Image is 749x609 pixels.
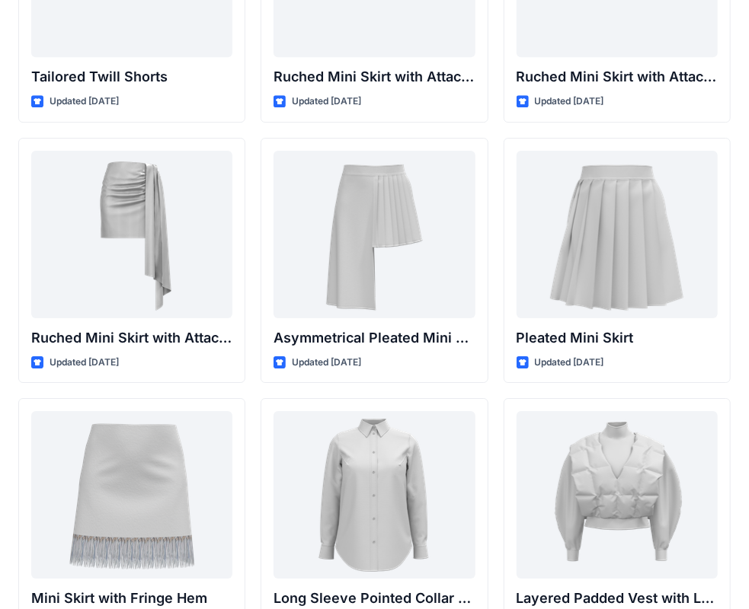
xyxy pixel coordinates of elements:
[292,355,361,371] p: Updated [DATE]
[517,151,718,318] a: Pleated Mini Skirt
[31,66,232,88] p: Tailored Twill Shorts
[274,588,475,609] p: Long Sleeve Pointed Collar Button-Up Shirt
[50,94,119,110] p: Updated [DATE]
[535,94,604,110] p: Updated [DATE]
[274,327,475,349] p: Asymmetrical Pleated Mini Skirt with Drape
[274,66,475,88] p: Ruched Mini Skirt with Attached Draped Panel
[292,94,361,110] p: Updated [DATE]
[31,327,232,349] p: Ruched Mini Skirt with Attached Draped Panel
[50,355,119,371] p: Updated [DATE]
[274,411,475,579] a: Long Sleeve Pointed Collar Button-Up Shirt
[517,411,718,579] a: Layered Padded Vest with Long Sleeve Top
[517,66,718,88] p: Ruched Mini Skirt with Attached Draped Panel
[31,411,232,579] a: Mini Skirt with Fringe Hem
[535,355,604,371] p: Updated [DATE]
[31,151,232,318] a: Ruched Mini Skirt with Attached Draped Panel
[274,151,475,318] a: Asymmetrical Pleated Mini Skirt with Drape
[517,588,718,609] p: Layered Padded Vest with Long Sleeve Top
[517,327,718,349] p: Pleated Mini Skirt
[31,588,232,609] p: Mini Skirt with Fringe Hem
